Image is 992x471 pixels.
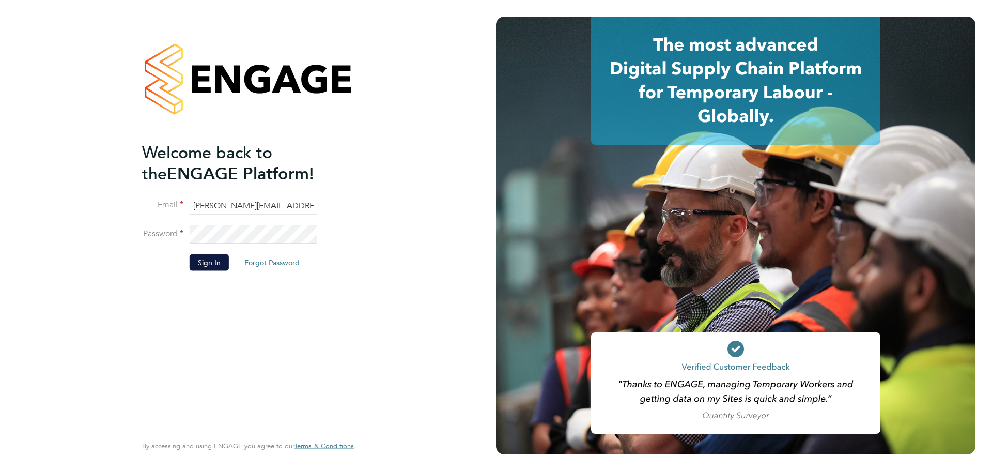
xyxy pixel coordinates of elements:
span: Terms & Conditions [295,442,354,450]
h2: ENGAGE Platform! [142,142,344,184]
input: Enter your work email... [190,196,317,215]
span: Welcome back to the [142,142,272,184]
button: Forgot Password [236,254,308,270]
span: By accessing and using ENGAGE you agree to our [142,442,354,450]
label: Email [142,200,183,210]
button: Sign In [190,254,229,270]
a: Terms & Conditions [295,442,354,450]
label: Password [142,229,183,239]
